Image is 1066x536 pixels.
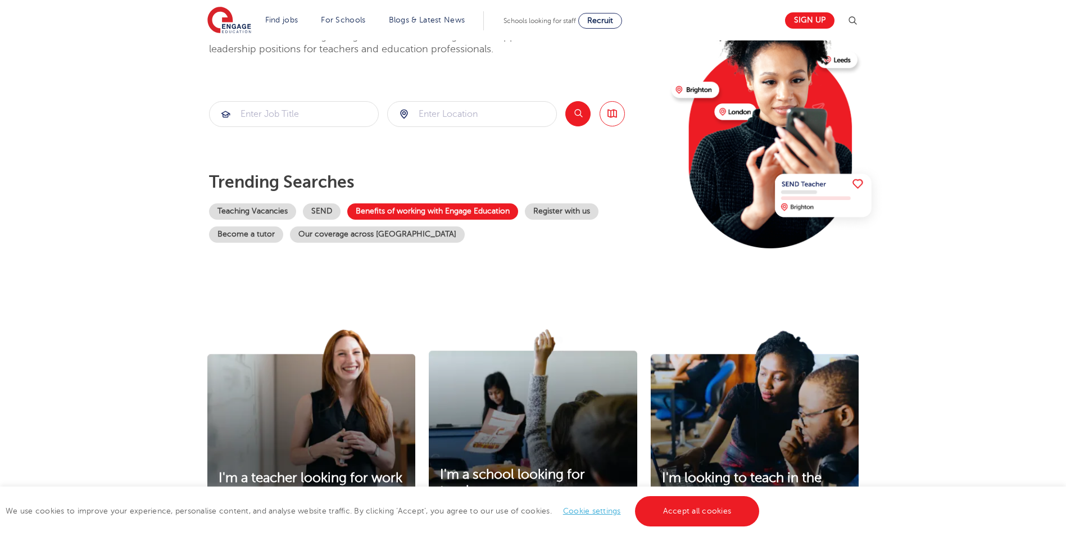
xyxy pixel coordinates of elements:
[651,329,859,517] img: I'm looking to teach in the UK
[587,16,613,25] span: Recruit
[207,7,251,35] img: Engage Education
[321,16,365,24] a: For Schools
[209,172,663,192] p: Trending searches
[209,226,283,243] a: Become a tutor
[635,496,760,526] a: Accept all cookies
[290,226,465,243] a: Our coverage across [GEOGRAPHIC_DATA]
[525,203,598,220] a: Register with us
[207,470,415,503] a: I'm a teacher looking for work >
[662,470,822,502] span: I'm looking to teach in the [GEOGRAPHIC_DATA] >
[785,12,834,29] a: Sign up
[503,17,576,25] span: Schools looking for staff
[219,470,402,502] span: I'm a teacher looking for work >
[347,203,518,220] a: Benefits of working with Engage Education
[210,102,378,126] input: Submit
[440,467,585,498] span: I'm a school looking for teachers >
[565,101,591,126] button: Search
[303,203,341,220] a: SEND
[429,467,637,499] a: I'm a school looking for teachers >
[389,16,465,24] a: Blogs & Latest News
[563,507,621,515] a: Cookie settings
[388,102,556,126] input: Submit
[209,30,580,56] p: Welcome to the fastest-growing database of teaching, SEND, support and leadership positions for t...
[651,470,859,503] a: I'm looking to teach in the [GEOGRAPHIC_DATA] >
[429,329,637,514] img: I'm a school looking for teachers
[207,329,415,517] img: I'm a teacher looking for work
[209,101,379,127] div: Submit
[578,13,622,29] a: Recruit
[6,507,762,515] span: We use cookies to improve your experience, personalise content, and analyse website traffic. By c...
[209,203,296,220] a: Teaching Vacancies
[387,101,557,127] div: Submit
[265,16,298,24] a: Find jobs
